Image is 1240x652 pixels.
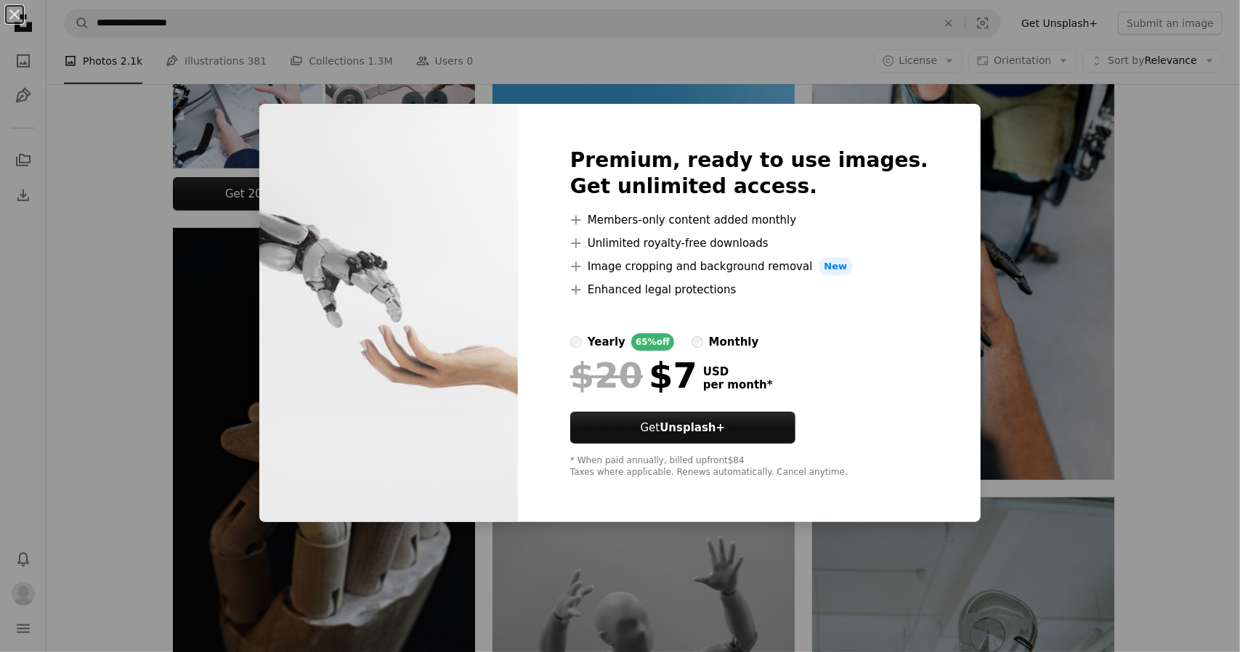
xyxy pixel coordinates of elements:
span: $20 [570,356,643,394]
div: $7 [570,356,697,394]
span: New [819,258,854,275]
div: * When paid annually, billed upfront $84 Taxes where applicable. Renews automatically. Cancel any... [570,455,928,478]
div: monthly [709,333,759,351]
input: yearly65%off [570,336,582,348]
h2: Premium, ready to use images. Get unlimited access. [570,147,928,200]
li: Members-only content added monthly [570,211,928,229]
a: GetUnsplash+ [570,412,795,444]
div: yearly [588,333,625,351]
input: monthly [692,336,703,348]
span: per month * [703,378,773,391]
div: 65% off [631,333,674,351]
span: USD [703,365,773,378]
li: Unlimited royalty-free downloads [570,235,928,252]
li: Image cropping and background removal [570,258,928,275]
strong: Unsplash+ [660,421,725,434]
li: Enhanced legal protections [570,281,928,298]
img: premium_photo-1680608979589-e9349ed066d5 [259,104,518,522]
